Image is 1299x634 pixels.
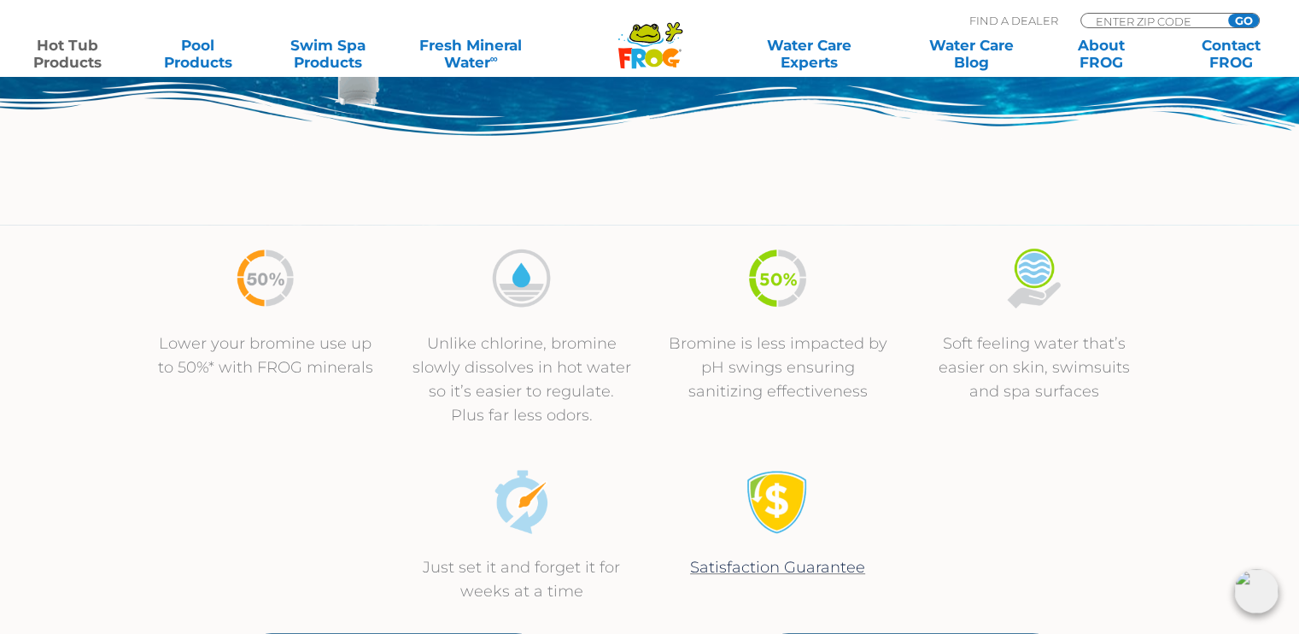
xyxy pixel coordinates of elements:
[411,555,633,603] p: Just set it and forget it for weeks at a time
[1094,14,1209,28] input: Zip Code Form
[690,558,865,577] a: Satisfaction Guarantee
[489,52,497,65] sup: ∞
[17,37,118,71] a: Hot TubProducts
[411,332,633,427] p: Unlike chlorine, bromine slowly dissolves in hot water so it’s easier to regulate. Plus far less ...
[746,470,810,534] img: Satisfaction Guarantee Icon
[1002,246,1066,310] img: icon-soft-feeling
[923,332,1145,403] p: Soft feeling water that’s easier on skin, swimsuits and spa surfaces
[155,332,377,379] p: Lower your bromine use up to 50%* with FROG minerals
[969,13,1058,28] p: Find A Dealer
[921,37,1021,71] a: Water CareBlog
[233,246,297,310] img: icon-50percent-less
[1234,569,1279,613] img: openIcon
[1181,37,1282,71] a: ContactFROG
[489,470,553,534] img: icon-set-and-forget
[147,37,248,71] a: PoolProducts
[1228,14,1259,27] input: GO
[278,37,378,71] a: Swim SpaProducts
[407,37,534,71] a: Fresh MineralWater∞
[1050,37,1151,71] a: AboutFROG
[746,246,810,310] img: icon-50percent-less-v2
[727,37,892,71] a: Water CareExperts
[667,332,889,403] p: Bromine is less impacted by pH swings ensuring sanitizing effectiveness
[489,246,553,310] img: icon-bromine-disolves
